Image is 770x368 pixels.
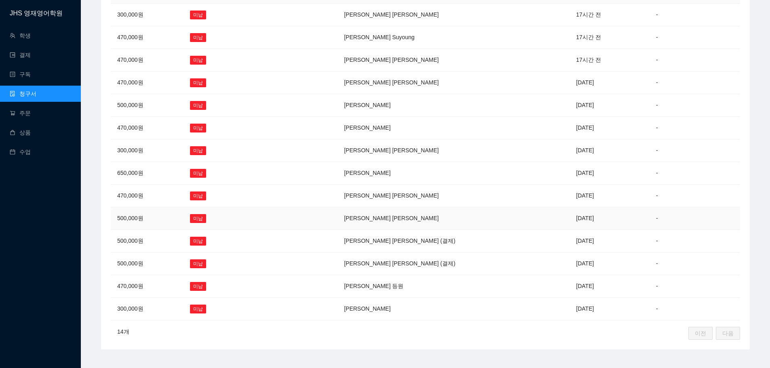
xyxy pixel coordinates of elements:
[570,117,650,139] td: [DATE]
[570,230,650,252] td: [DATE]
[111,117,184,139] td: 470,000원
[111,4,184,26] td: 300,000원
[570,207,650,230] td: [DATE]
[338,230,570,252] td: [PERSON_NAME] [PERSON_NAME] (결제)
[338,185,570,207] td: [PERSON_NAME] [PERSON_NAME]
[10,110,31,116] a: shopping-cart주문
[190,169,206,178] span: 미납
[570,162,650,185] td: [DATE]
[338,275,570,298] td: [PERSON_NAME] 등원
[650,94,740,117] td: -
[111,49,184,71] td: 470,000원
[338,26,570,49] td: [PERSON_NAME] Suyoung
[650,71,740,94] td: -
[570,252,650,275] td: [DATE]
[111,71,184,94] td: 470,000원
[111,327,129,336] div: 14 개
[650,298,740,320] td: -
[338,139,570,162] td: [PERSON_NAME] [PERSON_NAME]
[338,252,570,275] td: [PERSON_NAME] [PERSON_NAME] (결제)
[650,4,740,26] td: -
[10,149,31,155] a: calendar수업
[338,162,570,185] td: [PERSON_NAME]
[650,207,740,230] td: -
[650,185,740,207] td: -
[10,32,31,39] a: team학생
[111,275,184,298] td: 470,000원
[570,4,650,26] td: 17시간 전
[570,71,650,94] td: [DATE]
[338,117,570,139] td: [PERSON_NAME]
[190,33,206,42] span: 미납
[650,139,740,162] td: -
[338,71,570,94] td: [PERSON_NAME] [PERSON_NAME]
[111,139,184,162] td: 300,000원
[111,207,184,230] td: 500,000원
[570,275,650,298] td: [DATE]
[650,49,740,71] td: -
[338,94,570,117] td: [PERSON_NAME]
[190,146,206,155] span: 미납
[111,230,184,252] td: 500,000원
[570,49,650,71] td: 17시간 전
[716,327,740,340] button: 다음
[650,230,740,252] td: -
[338,207,570,230] td: [PERSON_NAME] [PERSON_NAME]
[10,90,36,97] a: file-done청구서
[190,214,206,223] span: 미납
[190,191,206,200] span: 미납
[570,26,650,49] td: 17시간 전
[190,305,206,313] span: 미납
[190,124,206,132] span: 미납
[10,71,31,78] a: profile구독
[570,298,650,320] td: [DATE]
[650,162,740,185] td: -
[338,4,570,26] td: [PERSON_NAME] [PERSON_NAME]
[190,56,206,65] span: 미납
[10,129,31,136] a: shopping상품
[111,298,184,320] td: 300,000원
[650,117,740,139] td: -
[688,327,713,340] button: 이전
[338,298,570,320] td: [PERSON_NAME]
[190,78,206,87] span: 미납
[190,282,206,291] span: 미납
[111,185,184,207] td: 470,000원
[570,139,650,162] td: [DATE]
[650,26,740,49] td: -
[111,252,184,275] td: 500,000원
[111,162,184,185] td: 650,000원
[190,101,206,110] span: 미납
[111,94,184,117] td: 500,000원
[570,185,650,207] td: [DATE]
[650,252,740,275] td: -
[570,94,650,117] td: [DATE]
[111,26,184,49] td: 470,000원
[190,259,206,268] span: 미납
[190,237,206,246] span: 미납
[10,52,31,58] a: wallet결제
[338,49,570,71] td: [PERSON_NAME] [PERSON_NAME]
[190,11,206,19] span: 미납
[650,275,740,298] td: -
